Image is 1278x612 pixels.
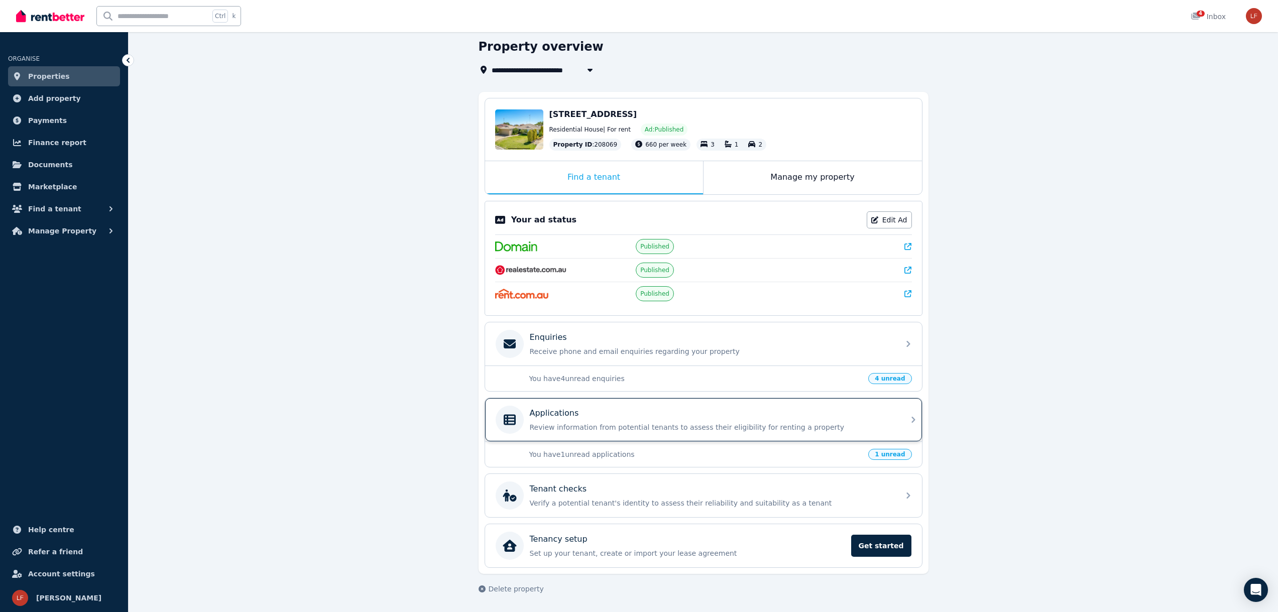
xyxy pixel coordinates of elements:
span: Get started [851,535,911,557]
a: Help centre [8,520,120,540]
button: Manage Property [8,221,120,241]
a: Edit Ad [867,211,912,228]
img: RentBetter [16,9,84,24]
span: Published [640,242,669,251]
button: Find a tenant [8,199,120,219]
div: Find a tenant [485,161,703,194]
p: Review information from potential tenants to assess their eligibility for renting a property [530,422,893,432]
a: Documents [8,155,120,175]
p: Tenant checks [530,483,587,495]
span: 1 [735,141,739,148]
img: Lee Farrell [12,590,28,606]
p: Verify a potential tenant's identity to assess their reliability and suitability as a tenant [530,498,893,508]
span: Finance report [28,137,86,149]
span: 4 [1197,11,1205,17]
span: 3 [711,141,715,148]
span: Help centre [28,524,74,536]
img: Rent.com.au [495,289,549,299]
span: Find a tenant [28,203,81,215]
a: Marketplace [8,177,120,197]
span: 4 unread [868,373,911,384]
span: Documents [28,159,73,171]
span: Add property [28,92,81,104]
div: Inbox [1191,12,1226,22]
a: Finance report [8,133,120,153]
span: Ad: Published [645,126,683,134]
a: ApplicationsReview information from potential tenants to assess their eligibility for renting a p... [485,398,922,441]
span: Marketplace [28,181,77,193]
span: Residential House | For rent [549,126,631,134]
span: ORGANISE [8,55,40,62]
a: Payments [8,110,120,131]
a: Refer a friend [8,542,120,562]
span: [STREET_ADDRESS] [549,109,637,119]
p: Your ad status [511,214,576,226]
span: Account settings [28,568,95,580]
img: Domain.com.au [495,241,537,252]
span: Property ID [553,141,593,149]
span: Ctrl [212,10,228,23]
span: Published [640,290,669,298]
a: Tenant checksVerify a potential tenant's identity to assess their reliability and suitability as ... [485,474,922,517]
div: Open Intercom Messenger [1244,578,1268,602]
a: Tenancy setupSet up your tenant, create or import your lease agreementGet started [485,524,922,567]
img: RealEstate.com.au [495,265,567,275]
img: Lee Farrell [1246,8,1262,24]
div: : 208069 [549,139,622,151]
p: Receive phone and email enquiries regarding your property [530,346,893,356]
span: [PERSON_NAME] [36,592,101,604]
h1: Property overview [479,39,604,55]
p: Applications [530,407,579,419]
span: Payments [28,114,67,127]
p: Tenancy setup [530,533,588,545]
span: 660 per week [645,141,686,148]
div: Manage my property [704,161,922,194]
span: Properties [28,70,70,82]
a: Account settings [8,564,120,584]
p: You have 1 unread applications [529,449,863,459]
span: k [232,12,236,20]
span: Manage Property [28,225,96,237]
a: Properties [8,66,120,86]
button: Delete property [479,584,544,594]
p: Set up your tenant, create or import your lease agreement [530,548,845,558]
span: Delete property [489,584,544,594]
a: Add property [8,88,120,108]
span: Published [640,266,669,274]
span: 2 [758,141,762,148]
span: 1 unread [868,449,911,460]
a: EnquiriesReceive phone and email enquiries regarding your property [485,322,922,365]
p: Enquiries [530,331,567,343]
span: Refer a friend [28,546,83,558]
p: You have 4 unread enquiries [529,374,863,384]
